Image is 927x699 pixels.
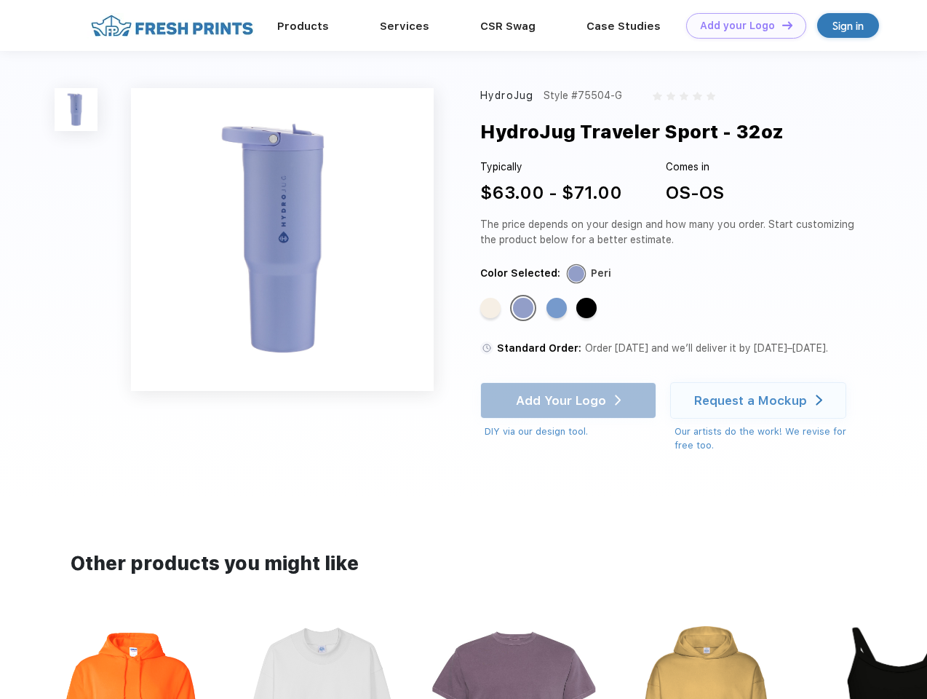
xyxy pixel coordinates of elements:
div: HydroJug [480,88,533,103]
img: gray_star.svg [653,92,661,100]
div: Color Selected: [480,266,560,281]
a: Sign in [817,13,879,38]
img: func=resize&h=100 [55,88,98,131]
a: Products [277,20,329,33]
div: OS-OS [666,180,724,206]
div: Other products you might like [71,550,856,578]
div: Light Blue [546,298,567,318]
div: Cream [480,298,501,318]
div: HydroJug Traveler Sport - 32oz [480,118,784,146]
img: gray_star.svg [667,92,675,100]
img: gray_star.svg [693,92,701,100]
div: Peri [513,298,533,318]
div: Sign in [832,17,864,34]
img: standard order [480,341,493,355]
div: Black [576,298,597,318]
div: Request a Mockup [694,393,807,408]
img: gray_star.svg [707,92,715,100]
div: Typically [480,159,622,175]
div: The price depends on your design and how many you order. Start customizing the product below for ... [480,217,860,248]
img: gray_star.svg [680,92,688,100]
span: Order [DATE] and we’ll deliver it by [DATE]–[DATE]. [585,342,828,354]
img: fo%20logo%202.webp [87,13,258,39]
span: Standard Order: [497,342,581,354]
img: white arrow [816,395,822,406]
div: Comes in [666,159,724,175]
img: DT [782,21,792,29]
img: func=resize&h=640 [131,88,434,391]
div: Style #75504-G [544,88,622,103]
div: Our artists do the work! We revise for free too. [675,424,860,453]
div: DIY via our design tool. [485,424,656,439]
div: Peri [591,266,611,281]
div: Add your Logo [700,20,775,32]
div: $63.00 - $71.00 [480,180,622,206]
